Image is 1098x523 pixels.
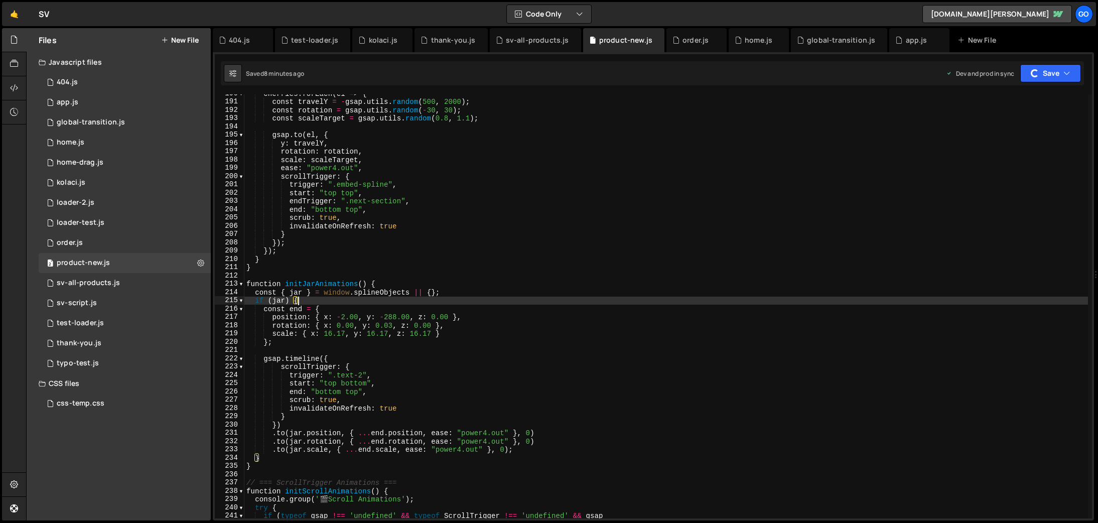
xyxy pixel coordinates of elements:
div: 192 [215,106,244,114]
div: product-new.js [599,35,652,45]
div: 209 [215,246,244,255]
div: 239 [215,495,244,503]
div: 228 [215,404,244,413]
div: 212 [215,272,244,280]
div: 193 [215,114,244,122]
div: sv-all-products.js [506,35,569,45]
h2: Files [39,35,57,46]
div: test-loader.js [291,35,338,45]
button: New File [161,36,199,44]
div: 232 [215,437,244,446]
div: 201 [215,180,244,189]
div: sv-all-products.js [57,279,120,288]
div: 404.js [229,35,250,45]
div: global-transition.js [807,35,875,45]
div: 14248/43355.js [39,353,211,373]
div: 222 [215,354,244,363]
div: New File [957,35,1000,45]
div: home-drag.js [57,158,103,167]
div: CSS files [27,373,211,394]
div: 202 [215,189,244,197]
div: 203 [215,197,244,205]
div: 14248/41685.js [39,112,211,133]
div: home.js [745,35,772,45]
div: 404.js [57,78,78,87]
div: 204 [215,205,244,214]
div: 241 [215,511,244,520]
div: loader-test.js [57,218,104,227]
div: 220 [215,338,244,346]
div: sv-script.js [57,299,97,308]
div: thank-you.js [57,339,101,348]
button: Code Only [507,5,591,23]
div: typo-test.js [57,359,99,368]
div: 240 [215,503,244,512]
div: 238 [215,487,244,495]
div: order.js [682,35,709,45]
div: thank-you.js [431,35,476,45]
div: 208 [215,238,244,247]
div: 14248/42099.js [39,333,211,353]
div: 237 [215,478,244,487]
div: 236 [215,470,244,479]
div: 199 [215,164,244,172]
div: 213 [215,280,244,288]
div: 219 [215,329,244,338]
div: 233 [215,445,244,454]
div: 229 [215,412,244,421]
div: 200 [215,172,244,181]
div: 14248/36561.js [39,293,211,313]
div: kolaci.js [57,178,85,187]
a: go [1075,5,1093,23]
div: 217 [215,313,244,321]
div: 225 [215,379,244,387]
div: 8 minutes ago [264,69,304,78]
div: 210 [215,255,244,264]
div: 14248/45841.js [39,173,211,193]
div: app.js [57,98,78,107]
div: 196 [215,139,244,148]
div: 14248/42526.js [39,193,211,213]
div: 14248/36682.js [39,273,211,293]
div: 230 [215,421,244,429]
div: 14248/46532.js [39,72,211,92]
span: 2 [47,260,53,268]
div: 14248/46529.js [39,313,211,333]
div: Javascript files [27,52,211,72]
div: 14248/38890.js [39,133,211,153]
div: 211 [215,263,244,272]
button: Save [1020,64,1081,82]
div: 195 [215,130,244,139]
div: 14248/41299.js [39,233,211,253]
div: app.js [906,35,927,45]
div: 14248/38037.css [39,394,211,414]
div: 224 [215,371,244,379]
div: 207 [215,230,244,238]
div: loader-2.js [57,198,94,207]
div: Dev and prod in sync [946,69,1014,78]
div: 14248/38152.js [39,92,211,112]
div: 227 [215,396,244,404]
div: home.js [57,138,84,147]
div: 194 [215,122,244,131]
div: 191 [215,97,244,106]
div: kolaci.js [369,35,397,45]
div: 215 [215,296,244,305]
div: test-loader.js [57,319,104,328]
div: 234 [215,454,244,462]
div: 221 [215,346,244,354]
div: 216 [215,305,244,313]
div: 198 [215,156,244,164]
div: order.js [57,238,83,247]
a: [DOMAIN_NAME][PERSON_NAME] [922,5,1072,23]
div: 214 [215,288,244,297]
div: 218 [215,321,244,330]
div: 206 [215,222,244,230]
div: 226 [215,387,244,396]
div: 14248/42454.js [39,213,211,233]
div: 14248/40457.js [39,153,211,173]
div: global-transition.js [57,118,125,127]
div: Saved [246,69,304,78]
div: 14248/39945.js [39,253,211,273]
